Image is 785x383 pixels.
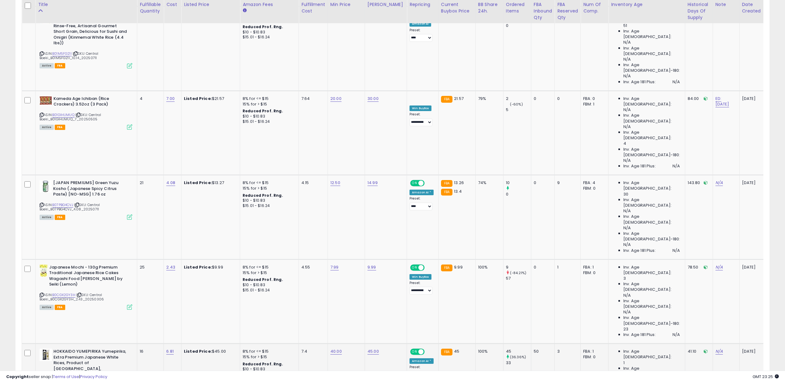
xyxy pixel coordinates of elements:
[534,265,550,270] div: 0
[583,354,604,360] div: FBM: 0
[623,180,680,191] span: Inv. Age [DEMOGRAPHIC_DATA]:
[40,215,54,220] span: All listings currently available for purchase on Amazon
[673,163,680,169] span: N/A
[184,265,235,270] div: $9.99
[623,40,631,45] span: N/A
[40,202,100,212] span: | SKU: Central Boeki_B07PBG4CVJ_4.08_20250711
[243,198,294,203] div: $10 - $10.83
[411,349,418,355] span: ON
[673,248,680,253] span: N/A
[166,1,179,8] div: Cost
[623,326,628,332] span: 23
[583,186,604,191] div: FBM: 0
[53,374,79,380] a: Terms of Use
[243,277,283,282] b: Reduced Prof. Rng.
[49,265,124,289] b: Japanese Mochi - 130g Premium Traditional Japanese Rice Cakes Wagashi Food [PERSON_NAME] by Seiki...
[166,348,174,355] a: 6.81
[55,215,65,220] span: FBA
[623,332,656,338] span: Inv. Age 181 Plus:
[40,292,104,302] span: | SKU: Central Boeki_B0CGX2GY3H_2.43_20250306
[166,96,175,102] a: 7.00
[301,265,323,270] div: 4.55
[184,180,235,186] div: $13.27
[623,276,626,281] span: 3
[623,281,680,292] span: Inv. Age [DEMOGRAPHIC_DATA]:
[623,57,631,62] span: N/A
[557,1,578,21] div: FBA Reserved Qty
[753,374,779,380] span: 2025-08-12 23:25 GMT
[409,1,436,8] div: Repricing
[409,274,431,280] div: Win BuyBox
[184,96,235,101] div: $21.57
[184,96,212,101] b: Listed Price:
[623,130,680,141] span: Inv. Age [DEMOGRAPHIC_DATA]:
[40,96,52,105] img: 61LzDi343yL._SL40_.jpg
[441,180,452,187] small: FBA
[506,349,531,354] div: 45
[243,119,294,124] div: $15.01 - $16.24
[715,1,737,8] div: Note
[409,281,434,295] div: Preset:
[411,265,418,270] span: ON
[623,366,680,377] span: Inv. Age [DEMOGRAPHIC_DATA]:
[623,298,680,309] span: Inv. Age [DEMOGRAPHIC_DATA]:
[557,180,576,186] div: 9
[409,358,434,364] div: Amazon AI *
[367,96,379,102] a: 30.00
[583,265,604,270] div: FBA: 1
[166,264,175,270] a: 2.43
[6,374,29,380] strong: Copyright
[243,186,294,191] div: 15% for > $15
[243,367,294,372] div: $10 - $10.83
[441,1,473,14] div: Current Buybox Price
[623,315,680,326] span: Inv. Age [DEMOGRAPHIC_DATA]-180:
[40,63,54,68] span: All listings currently available for purchase on Amazon
[409,112,434,126] div: Preset:
[623,141,626,146] span: 4
[243,270,294,276] div: 15% for > $15
[715,264,723,270] a: N/A
[623,23,627,28] span: 51
[623,231,680,242] span: Inv. Age [DEMOGRAPHIC_DATA]-180:
[478,1,501,14] div: BB Share 24h.
[557,96,576,101] div: 0
[623,248,656,253] span: Inv. Age 181 Plus:
[688,265,708,270] div: 78.50
[330,1,362,8] div: Min Price
[40,265,48,277] img: 41VJh1La1DL._SL40_.jpg
[478,349,499,354] div: 100%
[243,282,294,288] div: $10 - $10.83
[506,191,531,197] div: 0
[301,96,323,101] div: 7.64
[454,264,463,270] span: 9.99
[243,114,294,119] div: $10 - $10.83
[52,112,74,118] a: B01GIHUMUQ
[243,108,283,114] b: Reduced Prof. Rng.
[243,203,294,209] div: $15.01 - $16.24
[243,288,294,293] div: $15.01 - $16.24
[583,349,604,354] div: FBA: 1
[243,101,294,107] div: 15% for > $15
[53,96,129,109] b: Kameda Age Ichiban (Rice Crackers) 3.52oz (3 Pack)
[673,332,680,338] span: N/A
[688,1,710,21] div: Historical Days Of Supply
[441,189,452,196] small: FBA
[184,264,212,270] b: Listed Price:
[52,51,72,56] a: B01M5FG21I
[583,180,604,186] div: FBA: 4
[409,28,434,42] div: Preset:
[367,180,378,186] a: 14.99
[557,265,576,270] div: 1
[742,96,767,101] div: [DATE]
[411,181,418,186] span: ON
[140,96,159,101] div: 4
[40,51,98,60] span: | SKU: Central Boeki_B01M5FG21I_10.14_20250711
[506,180,531,186] div: 10
[243,35,294,40] div: $15.01 - $16.24
[623,293,631,298] span: N/A
[715,96,729,107] a: ED: [DATE]
[557,349,576,354] div: 3
[424,181,434,186] span: OFF
[454,348,459,354] span: 45
[673,79,680,85] span: N/A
